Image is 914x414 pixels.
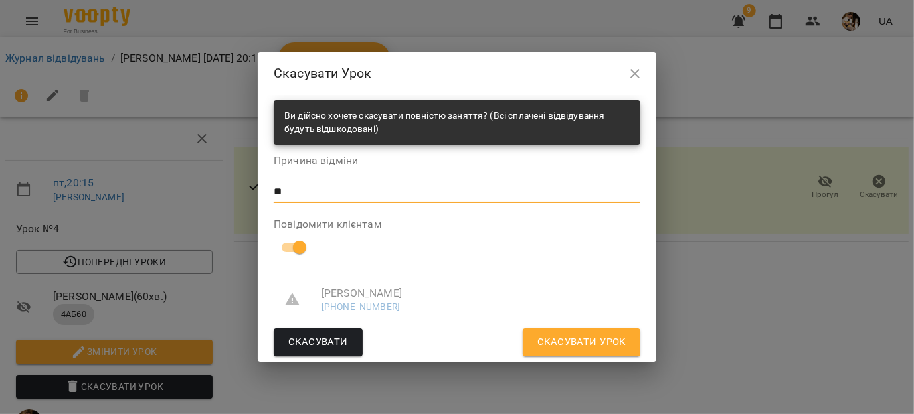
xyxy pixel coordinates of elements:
[321,301,400,312] a: [PHONE_NUMBER]
[274,328,363,356] button: Скасувати
[274,219,640,230] label: Повідомити клієнтам
[284,104,630,141] div: Ви дійсно хочете скасувати повністю заняття? (Всі сплачені відвідування будуть відшкодовані)
[321,285,630,301] span: [PERSON_NAME]
[274,63,640,84] h2: Скасувати Урок
[523,328,640,356] button: Скасувати Урок
[274,155,640,166] label: Причина відміни
[537,334,626,351] span: Скасувати Урок
[288,334,348,351] span: Скасувати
